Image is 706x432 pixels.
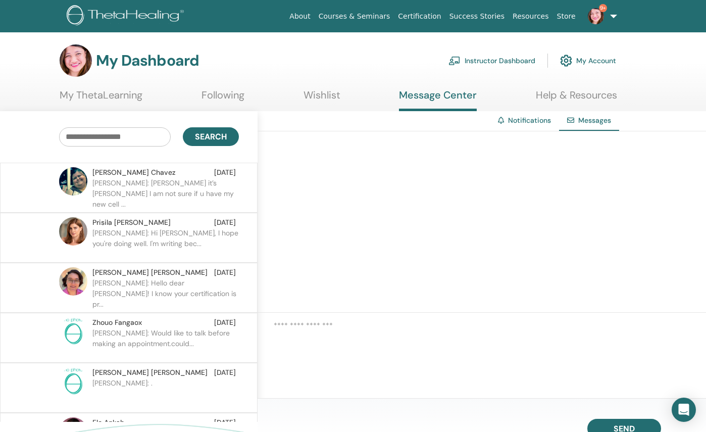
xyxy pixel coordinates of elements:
[92,228,239,258] p: [PERSON_NAME]: Hi [PERSON_NAME], I hope you're doing well. I'm writing bec...
[214,267,236,278] span: [DATE]
[214,167,236,178] span: [DATE]
[201,89,244,109] a: Following
[59,167,87,196] img: default.jpg
[92,317,142,328] span: Zhouo Fangaox
[183,127,239,146] button: Search
[92,367,208,378] span: [PERSON_NAME] [PERSON_NAME]
[536,89,617,109] a: Help & Resources
[399,89,477,111] a: Message Center
[578,116,611,125] span: Messages
[445,7,509,26] a: Success Stories
[96,52,199,70] h3: My Dashboard
[394,7,445,26] a: Certification
[588,8,604,24] img: default.jpg
[59,317,87,346] img: no-photo.png
[92,167,176,178] span: [PERSON_NAME] Chavez
[60,44,92,77] img: default.jpg
[560,50,616,72] a: My Account
[509,7,553,26] a: Resources
[67,5,187,28] img: logo.png
[508,116,551,125] a: Notifications
[92,417,124,428] span: Flo Ankah
[448,50,535,72] a: Instructor Dashboard
[60,89,142,109] a: My ThetaLearning
[92,328,239,358] p: [PERSON_NAME]: Would like to talk before making an appointment.could...
[214,367,236,378] span: [DATE]
[92,178,239,208] p: [PERSON_NAME]: [PERSON_NAME] it’s [PERSON_NAME] I am not sure if u have my new cell ...
[92,378,239,408] p: [PERSON_NAME]: .
[448,56,461,65] img: chalkboard-teacher.svg
[672,398,696,422] div: Open Intercom Messenger
[92,217,171,228] span: Prisila [PERSON_NAME]
[214,217,236,228] span: [DATE]
[285,7,314,26] a: About
[59,217,87,246] img: default.jpg
[315,7,394,26] a: Courses & Seminars
[599,4,607,12] span: 9+
[59,267,87,296] img: default.jpg
[560,52,572,69] img: cog.svg
[92,278,239,308] p: [PERSON_NAME]: Hello dear [PERSON_NAME]! I know your certification is pr...
[304,89,340,109] a: Wishlist
[195,131,227,142] span: Search
[59,367,87,396] img: no-photo.png
[214,417,236,428] span: [DATE]
[92,267,208,278] span: [PERSON_NAME] [PERSON_NAME]
[214,317,236,328] span: [DATE]
[553,7,580,26] a: Store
